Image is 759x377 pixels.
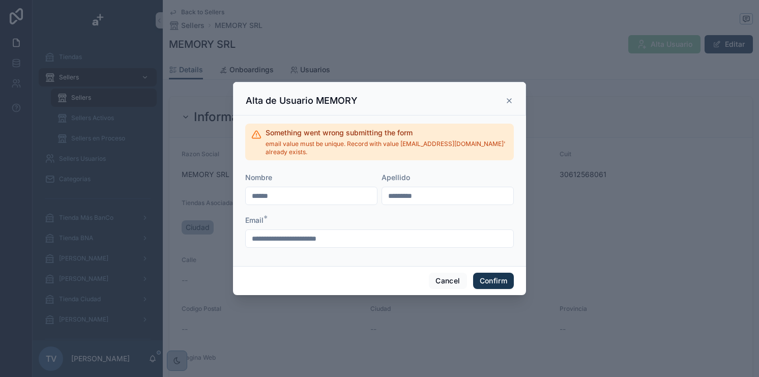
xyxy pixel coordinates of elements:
span: Apellido [382,173,410,182]
h3: Alta de Usuario MEMORY [246,95,358,107]
button: Cancel [429,273,466,289]
h2: Something went wrong submitting the form [266,128,508,138]
button: Confirm [473,273,514,289]
span: Nombre [245,173,272,182]
span: email value must be unique. Record with value [EMAIL_ADDRESS][DOMAIN_NAME]' already exists. [266,140,508,156]
span: Email [245,216,264,224]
